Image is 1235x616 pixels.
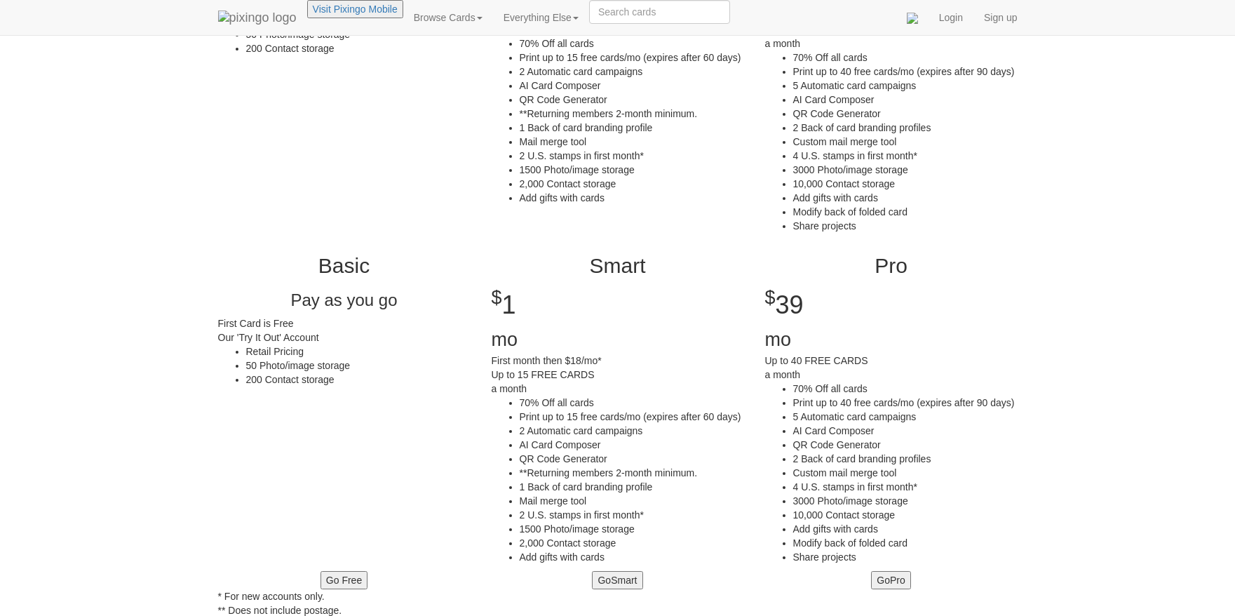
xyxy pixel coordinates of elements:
div: First Card is Free [218,316,471,330]
button: Go Free [320,571,367,589]
span: Mail merge tool [520,136,587,147]
span: 1500 Photo/image storage [520,164,635,175]
span: Share projects [793,220,856,232]
span: 10,000 Contact storage [793,178,896,189]
div: a month [765,36,1018,51]
span: 200 Contact storage [246,374,335,385]
span: 10,000 Contact storage [793,509,896,521]
span: 70% Off all cards [793,383,868,394]
span: 1 [502,290,516,319]
span: 200 Contact storage [246,43,335,54]
span: AI Card Composer [793,94,875,105]
span: 2 Back of card branding profiles [793,453,931,464]
button: GoSmart [592,571,642,589]
span: 70% Off all cards [793,52,868,63]
h2: Basic [218,254,471,277]
img: pixingo logo [218,11,297,25]
span: 50 Photo/image storage [246,29,351,40]
span: QR Code Generator [520,453,607,464]
span: Add gifts with cards [520,551,605,563]
span: 3000 Photo/image storage [793,495,908,507]
span: 2,000 Contact storage [520,178,616,189]
span: AI Card Composer [520,80,601,91]
span: 50 Photo/image storage [246,360,351,371]
div: a month [765,368,1018,382]
span: QR Code Generator [793,108,881,119]
sup: $ [492,287,502,308]
span: Add gifts with cards [520,192,605,203]
span: 5 Automatic card campaigns [793,411,917,422]
span: Custom mail merge tool [793,467,897,478]
h3: Pay as you go [218,291,471,309]
div: Our 'Try It Out' Account [218,330,471,344]
span: Custom mail merge tool [793,136,897,147]
span: Print up to 15 free cards/mo (expires after 60 days) [520,52,741,63]
h2: Smart [492,254,744,277]
span: Add gifts with cards [793,192,878,203]
img: comments.svg [907,13,918,24]
span: Share projects [793,551,856,563]
span: 2 U.S. stamps in first month* [520,509,644,521]
h2: Pro [765,254,1018,277]
span: Print up to 40 free cards/mo (expires after 90 days) [793,66,1015,77]
span: 5 Automatic card campaigns [793,80,917,91]
span: 1500 Photo/image storage [520,523,635,535]
sub: mo [492,329,518,350]
span: 39 [776,290,804,319]
div: * For new accounts only. [208,589,1028,603]
span: AI Card Composer [793,425,875,436]
span: 1 Back of card branding profile [520,481,653,493]
div: First month then $18/mo* [492,354,744,368]
span: Go [598,575,611,586]
span: Go [877,575,890,586]
span: **Returning members 2-month minimum. [520,467,698,478]
span: Modify back of folded card [793,537,907,549]
div: Up to 15 FREE CARDS [492,368,744,382]
span: AI Card Composer [520,439,601,450]
span: **Returning members 2-month minimum. [520,108,698,119]
span: 2 Back of card branding profiles [793,122,931,133]
span: 4 U.S. stamps in first month* [793,150,917,161]
span: 4 U.S. stamps in first month* [793,481,917,493]
span: QR Code Generator [520,94,607,105]
span: 70% Off all cards [520,397,594,408]
button: GoPro [871,571,910,589]
span: Mail merge tool [520,495,587,507]
span: 2 Automatic card campaigns [520,66,643,77]
span: Add gifts with cards [793,523,878,535]
span: QR Code Generator [793,439,881,450]
div: a month [492,382,744,396]
span: 2 U.S. stamps in first month* [520,150,644,161]
sup: $ [765,287,776,308]
a: Visit Pixingo Mobile [313,4,398,15]
span: Print up to 40 free cards/mo (expires after 90 days) [793,397,1015,408]
span: 70% Off all cards [520,38,594,49]
span: Print up to 15 free cards/mo (expires after 60 days) [520,411,741,422]
span: 3000 Photo/image storage [793,164,908,175]
span: Retail Pricing [246,346,304,357]
sub: mo [765,329,792,350]
div: Up to 40 FREE CARDS [765,354,1018,368]
span: 1 Back of card branding profile [520,122,653,133]
span: 2 Automatic card campaigns [520,425,643,436]
span: Modify back of folded card [793,206,907,217]
span: 2,000 Contact storage [520,537,616,549]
